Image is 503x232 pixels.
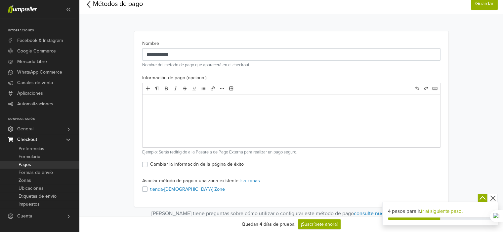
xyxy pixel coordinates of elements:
[19,192,57,200] span: Etiquetas de envío
[421,208,463,214] a: Ir al siguiente paso.
[142,74,207,82] label: Información de pago (opcional)
[171,84,180,93] a: Italic
[8,29,79,33] p: Integraciones
[144,84,152,93] a: Add
[17,99,53,109] span: Automatizaciones
[17,56,47,67] span: Mercado Libre
[19,153,40,161] span: Formulario
[19,200,40,208] span: Impuestos
[190,84,198,93] a: Underline
[218,84,226,93] a: More formatting
[142,177,260,184] label: Asociar método de pago a una zona existente.
[199,84,208,93] a: List
[153,84,161,93] a: Format
[242,221,295,228] div: Quedan 4 días de prueba.
[431,84,439,93] a: Hotkeys
[142,62,440,68] p: Nombre del método de pago que aparecerá en el checkout.
[422,84,430,93] a: Redo
[17,88,43,99] span: Aplicaciones
[388,208,492,215] div: 4 pasos para ir.
[17,46,56,56] span: Google Commerce
[17,211,32,221] span: Cuenta
[181,84,189,93] a: Deleted
[150,186,225,192] a: tienda-[DEMOGRAPHIC_DATA] Zone
[19,184,44,192] span: Ubicaciones
[17,78,53,88] span: Canales de venta
[298,219,341,229] a: ¡Suscríbete ahora!
[103,210,480,217] div: [PERSON_NAME] tiene preguntas sobre cómo utilizar o configurar este método de pago .
[354,210,430,217] a: consulte nuestra documentación
[413,84,421,93] a: Undo
[142,40,159,47] label: Nombre
[17,124,33,134] span: General
[19,145,44,153] span: Preferencias
[17,67,62,78] span: WhatsApp Commerce
[162,84,171,93] a: Bold
[142,149,440,155] p: Ejemplo: Serás redirigido a la Pasarela de Pago Externa para realizar un pago seguro.
[19,161,31,169] span: Pagos
[208,84,217,93] a: Link
[150,161,244,168] label: Cambiar la información de la página de éxito
[227,84,235,93] a: Image
[239,178,260,183] a: Ir a zonas
[19,169,53,177] span: Formas de envío
[8,117,79,121] p: Configuración
[17,35,63,46] span: Facebook & Instagram
[17,134,37,145] span: Checkout
[19,177,31,184] span: Zonas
